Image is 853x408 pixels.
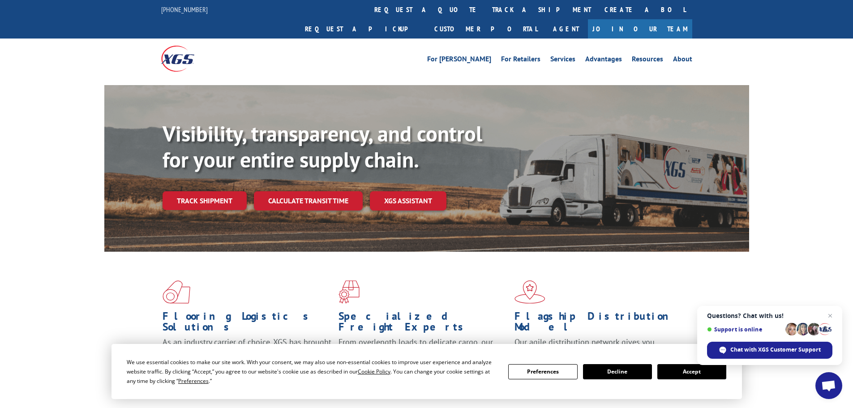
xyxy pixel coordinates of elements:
button: Decline [583,364,652,379]
b: Visibility, transparency, and control for your entire supply chain. [163,120,482,173]
a: Request a pickup [298,19,428,39]
img: xgs-icon-focused-on-flooring-red [339,280,360,304]
button: Preferences [508,364,577,379]
button: Accept [657,364,726,379]
h1: Flagship Distribution Model [514,311,684,337]
span: Support is online [707,326,782,333]
span: Close chat [825,310,836,321]
span: Preferences [178,377,209,385]
a: Agent [544,19,588,39]
span: Chat with XGS Customer Support [730,346,821,354]
a: Join Our Team [588,19,692,39]
div: We use essential cookies to make our site work. With your consent, we may also use non-essential ... [127,357,497,386]
a: XGS ASSISTANT [370,191,446,210]
h1: Flooring Logistics Solutions [163,311,332,337]
h1: Specialized Freight Experts [339,311,508,337]
img: xgs-icon-flagship-distribution-model-red [514,280,545,304]
a: Resources [632,56,663,65]
a: For [PERSON_NAME] [427,56,491,65]
a: About [673,56,692,65]
div: Open chat [815,372,842,399]
span: Cookie Policy [358,368,390,375]
div: Chat with XGS Customer Support [707,342,832,359]
a: Advantages [585,56,622,65]
span: Questions? Chat with us! [707,312,832,319]
span: As an industry carrier of choice, XGS has brought innovation and dedication to flooring logistics... [163,337,331,369]
a: Services [550,56,575,65]
p: From overlength loads to delicate cargo, our experienced staff knows the best way to move your fr... [339,337,508,377]
span: Our agile distribution network gives you nationwide inventory management on demand. [514,337,679,358]
a: For Retailers [501,56,540,65]
img: xgs-icon-total-supply-chain-intelligence-red [163,280,190,304]
div: Cookie Consent Prompt [111,344,742,399]
a: Calculate transit time [254,191,363,210]
a: [PHONE_NUMBER] [161,5,208,14]
a: Customer Portal [428,19,544,39]
a: Track shipment [163,191,247,210]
